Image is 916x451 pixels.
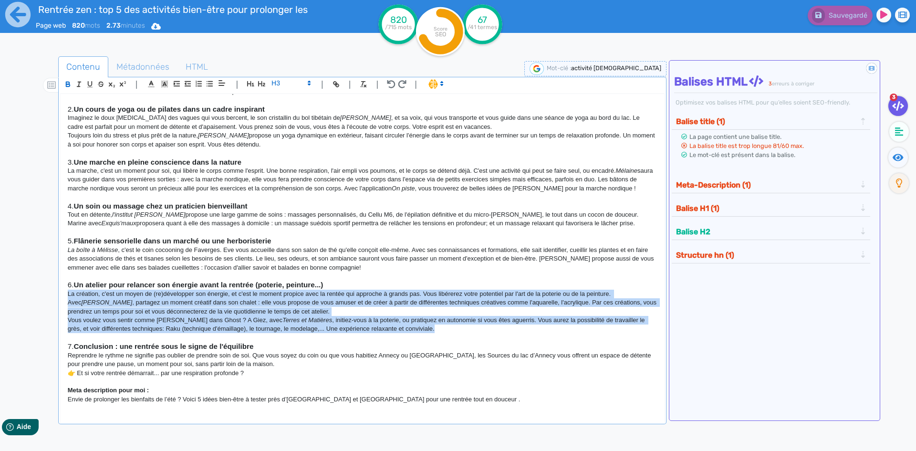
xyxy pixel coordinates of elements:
span: activité [DEMOGRAPHIC_DATA] [571,64,661,72]
em: Exquis'maux [102,220,136,227]
span: I.Assistant [424,78,447,90]
p: Marine avec proposera quant à elle des massages à domicile : un massage suédois sportif permettra... [68,219,657,228]
div: Balise H2 [673,224,869,240]
span: Sauvegardé [829,11,867,20]
a: Contenu [58,56,108,78]
div: Optimisez vos balises HTML pour qu’elles soient SEO-friendly. [674,98,878,107]
span: | [236,78,238,91]
strong: Flânerie sensorielle dans un marché ou une herboristerie [73,237,271,245]
span: mots [72,21,100,30]
span: Le mot-clé est présent dans la balise. [689,151,795,158]
span: minutes [106,21,145,30]
button: Structure hn (1) [673,247,859,263]
span: | [321,78,323,91]
span: | [376,78,378,91]
h4: Balises HTML [674,75,878,89]
span: | [135,78,138,91]
h3: 5. [68,237,657,245]
button: Balise H1 (1) [673,200,859,216]
p: , c'est le coin cocooning de Faverges. Eve vous accueille dans son salon de thé qu'elle conçoit e... [68,246,657,272]
a: Métadonnées [108,56,177,78]
strong: Un cours de yoga ou de pilates dans un cadre inspirant [73,105,264,113]
h3: 7. [68,342,657,351]
h3: 4. [68,202,657,210]
span: erreurs à corriger [772,81,814,87]
strong: Meta description pour moi : [68,387,149,394]
p: Tout en détente, propose une large gamme de soins : massages personnalisés, du Cellu M6, de l'épi... [68,210,657,219]
span: HTML [178,54,216,80]
span: | [349,78,351,91]
b: 2.73 [106,21,121,30]
span: 3 [890,94,897,101]
tspan: Score [434,26,448,32]
span: Page web [36,21,66,30]
tspan: 67 [478,14,487,25]
tspan: /715 mots [385,24,412,31]
button: Balise H2 [673,224,859,240]
span: La balise title est trop longue 81/60 max. [689,142,804,149]
div: Balise H1 (1) [673,200,869,216]
strong: Une marche en pleine conscience dans la nature [73,158,241,166]
a: HTML [177,56,216,78]
b: 820 [72,21,85,30]
p: Imaginez le doux [MEDICAL_DATA] des vagues qui vous bercent, le son cristallin du bol tibétain de... [68,114,657,131]
span: La page contient une balise title. [689,133,781,140]
p: Toujours loin du stress et plus prêt de la nature, propose un yoga dynamique en extérieur, faisan... [68,131,657,149]
h3: 6. [68,281,657,289]
strong: Un soin ou massage chez un praticien bienveillant [73,202,247,210]
span: Contenu [59,54,108,80]
strong: Un atelier pour relancer son énergie avant la rentrée (poterie, peinture...) [73,281,323,289]
button: Sauvegardé [808,6,873,25]
div: Structure hn (1) [673,247,869,263]
strong: Conclusion : une rentrée sous le signe de l'équilibre [73,342,253,350]
h3: 2. [68,105,657,114]
div: Balise title (1) [673,114,869,129]
h3: 3. [68,158,657,167]
p: La création, c'est un moyen de (re)développer son énergie, et c'est le moment propice avec la ren... [68,290,657,316]
p: 👉 Et si votre rentrée démarrait... par une respiration profonde ? [68,369,657,378]
p: La marche, c'est un moment pour soi, qui libère le corps comme l'esprit. Une bonne respiration, l... [68,167,657,193]
div: Meta-Description (1) [673,177,869,193]
em: [PERSON_NAME] [198,132,249,139]
span: Aligment [215,77,229,89]
tspan: /41 termes [468,24,497,31]
p: Reprendre le rythme ne signifie pas oublier de prendre soin de soi. Que vous soyez du coin ou que... [68,351,657,369]
em: [PERSON_NAME] [340,114,391,121]
em: l'institut [PERSON_NAME] [112,211,185,218]
span: | [415,78,417,91]
span: 3 [769,81,772,87]
em: On piste [392,185,415,192]
em: La boîte à Mélisse [68,246,118,253]
img: google-serp-logo.png [530,63,544,75]
tspan: 820 [390,14,407,25]
span: Mot-clé : [547,64,571,72]
em: Terres et Matières [282,316,332,324]
em: [PERSON_NAME] [81,299,132,306]
em: Mélaine [615,167,637,174]
span: Métadonnées [109,54,177,80]
input: title [36,2,311,17]
p: Vous voulez vous sentir comme [PERSON_NAME] dans Ghost ? A Giez, avec , initiez-vous à la poterie... [68,316,657,334]
p: Envie de prolonger les bienfaits de l’été ? Voici 5 idées bien-être à tester près d’[GEOGRAPHIC_D... [68,395,657,404]
tspan: SEO [435,31,446,38]
button: Balise title (1) [673,114,859,129]
button: Meta-Description (1) [673,177,859,193]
